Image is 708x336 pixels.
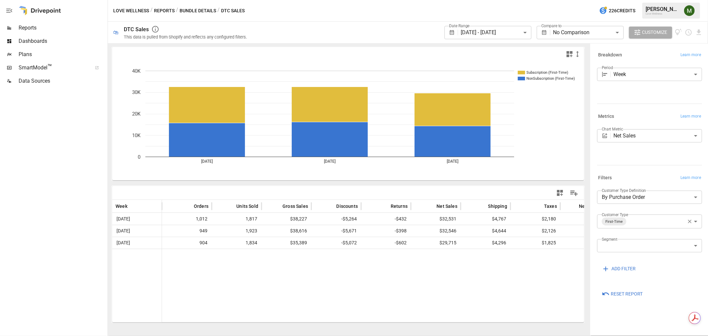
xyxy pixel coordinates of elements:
[514,237,557,249] span: $1,825
[447,159,458,164] text: [DATE]
[315,213,358,225] span: -$5,264
[526,70,568,75] text: Subscription (First-Time)
[449,23,470,29] label: Date Range
[282,203,308,210] span: Gross Sales
[602,212,628,217] label: Customer Type
[132,111,141,117] text: 20K
[150,7,153,15] div: /
[646,12,680,15] div: Love Wellness
[464,213,507,225] span: $4,767
[116,213,158,225] span: [DATE]
[265,213,308,225] span: $38,227
[132,90,141,96] text: 30K
[464,225,507,237] span: $4,644
[602,65,613,70] label: Period
[414,225,457,237] span: $32,546
[614,68,702,81] div: Week
[569,202,578,211] button: Sort
[414,213,457,225] span: $32,531
[364,213,408,225] span: -$432
[165,225,208,237] span: 949
[478,202,488,211] button: Sort
[596,5,638,17] button: 226Credits
[128,202,137,211] button: Sort
[680,113,701,120] span: Learn more
[336,203,358,210] span: Discounts
[611,265,636,273] span: ADD FILTER
[544,203,557,210] span: Taxes
[113,7,149,15] button: Love Wellness
[534,202,543,211] button: Sort
[602,126,623,132] label: Chart Metric
[176,7,178,15] div: /
[273,202,282,211] button: Sort
[680,1,699,20] button: Meredith Lacasse
[180,7,216,15] button: Bundle Details
[642,28,668,37] span: Customize
[154,7,175,15] button: Reports
[602,188,646,193] label: Customer Type Definition
[113,29,118,36] div: 🛍
[112,61,585,180] svg: A chart.
[602,236,617,242] label: Segment
[680,175,701,181] span: Learn more
[132,132,141,138] text: 10K
[47,63,52,71] span: ™
[165,237,208,249] span: 904
[598,174,612,182] h6: Filters
[598,113,614,120] h6: Metrics
[609,7,635,15] span: 226 Credits
[226,202,236,211] button: Sort
[326,202,336,211] button: Sort
[461,26,531,39] div: [DATE] - [DATE]
[629,27,672,39] button: Customize
[684,5,695,16] div: Meredith Lacasse
[685,29,692,36] button: Schedule report
[464,237,507,249] span: $4,296
[201,159,213,164] text: [DATE]
[116,203,127,210] span: Week
[217,7,220,15] div: /
[646,6,680,12] div: [PERSON_NAME]
[236,203,258,210] span: Units Sold
[184,202,193,211] button: Sort
[603,218,625,225] span: First-Time
[553,26,623,39] div: No Comparison
[564,213,607,225] span: $39,477
[597,288,647,300] button: Reset Report
[165,213,208,225] span: 1,012
[488,203,507,210] span: Shipping
[526,76,575,81] text: NonSubscription (First-Time)
[19,77,106,85] span: Data Sources
[116,237,158,249] span: [DATE]
[19,24,106,32] span: Reports
[541,23,562,29] label: Compare to
[514,213,557,225] span: $2,180
[598,51,622,59] h6: Breakdown
[138,154,140,160] text: 0
[391,203,408,210] span: Returns
[116,225,158,237] span: [DATE]
[680,52,701,58] span: Learn more
[19,64,88,72] span: SmartModel
[265,225,308,237] span: $38,616
[695,29,703,36] button: Download report
[611,290,643,298] span: Reset Report
[567,186,582,201] button: Manage Columns
[265,237,308,249] span: $35,389
[124,26,149,33] div: DTC Sales
[564,237,607,249] span: $35,836
[597,263,640,275] button: ADD FILTER
[579,203,607,210] span: Net Revenue
[215,225,258,237] span: 1,923
[132,68,141,74] text: 40K
[315,237,358,249] span: -$5,072
[19,50,106,58] span: Plans
[381,202,390,211] button: Sort
[427,202,436,211] button: Sort
[215,213,258,225] span: 1,817
[564,225,607,237] span: $39,316
[124,35,247,40] div: This data is pulled from Shopify and reflects any configured filters.
[436,203,457,210] span: Net Sales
